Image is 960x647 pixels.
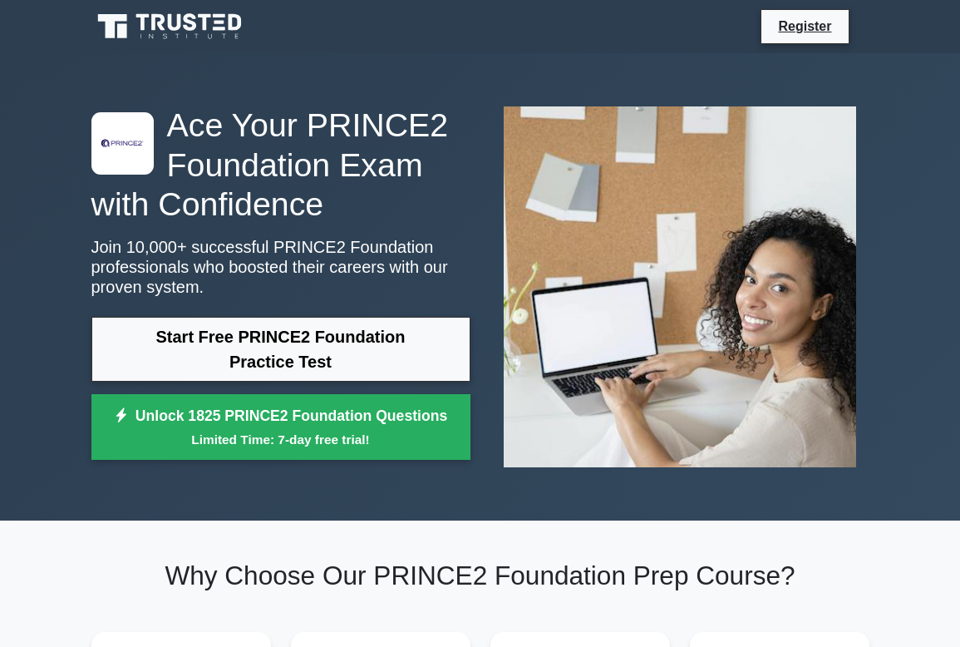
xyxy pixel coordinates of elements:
a: Unlock 1825 PRINCE2 Foundation QuestionsLimited Time: 7-day free trial! [91,394,470,461]
a: Register [768,16,841,37]
small: Limited Time: 7-day free trial! [112,430,450,449]
a: Start Free PRINCE2 Foundation Practice Test [91,317,470,382]
h1: Ace Your PRINCE2 Foundation Exam with Confidence [91,106,470,224]
p: Join 10,000+ successful PRINCE2 Foundation professionals who boosted their careers with our prove... [91,237,470,297]
h2: Why Choose Our PRINCE2 Foundation Prep Course? [91,561,869,592]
